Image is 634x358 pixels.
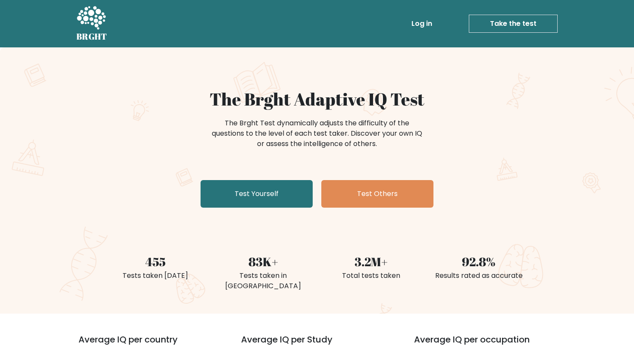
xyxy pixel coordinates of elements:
div: Results rated as accurate [430,271,527,281]
div: Total tests taken [322,271,420,281]
a: BRGHT [76,3,107,44]
h1: The Brght Adaptive IQ Test [107,89,527,109]
div: 83K+ [214,252,312,271]
div: The Brght Test dynamically adjusts the difficulty of the questions to the level of each test take... [209,118,425,149]
h3: Average IQ per Study [241,334,393,355]
a: Take the test [469,15,558,33]
div: 92.8% [430,252,527,271]
h3: Average IQ per country [78,334,210,355]
div: Tests taken in [GEOGRAPHIC_DATA] [214,271,312,291]
h3: Average IQ per occupation [414,334,566,355]
div: Tests taken [DATE] [107,271,204,281]
h5: BRGHT [76,31,107,42]
a: Test Yourself [201,180,313,208]
a: Test Others [321,180,433,208]
div: 3.2M+ [322,252,420,271]
div: 455 [107,252,204,271]
a: Log in [408,15,436,32]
